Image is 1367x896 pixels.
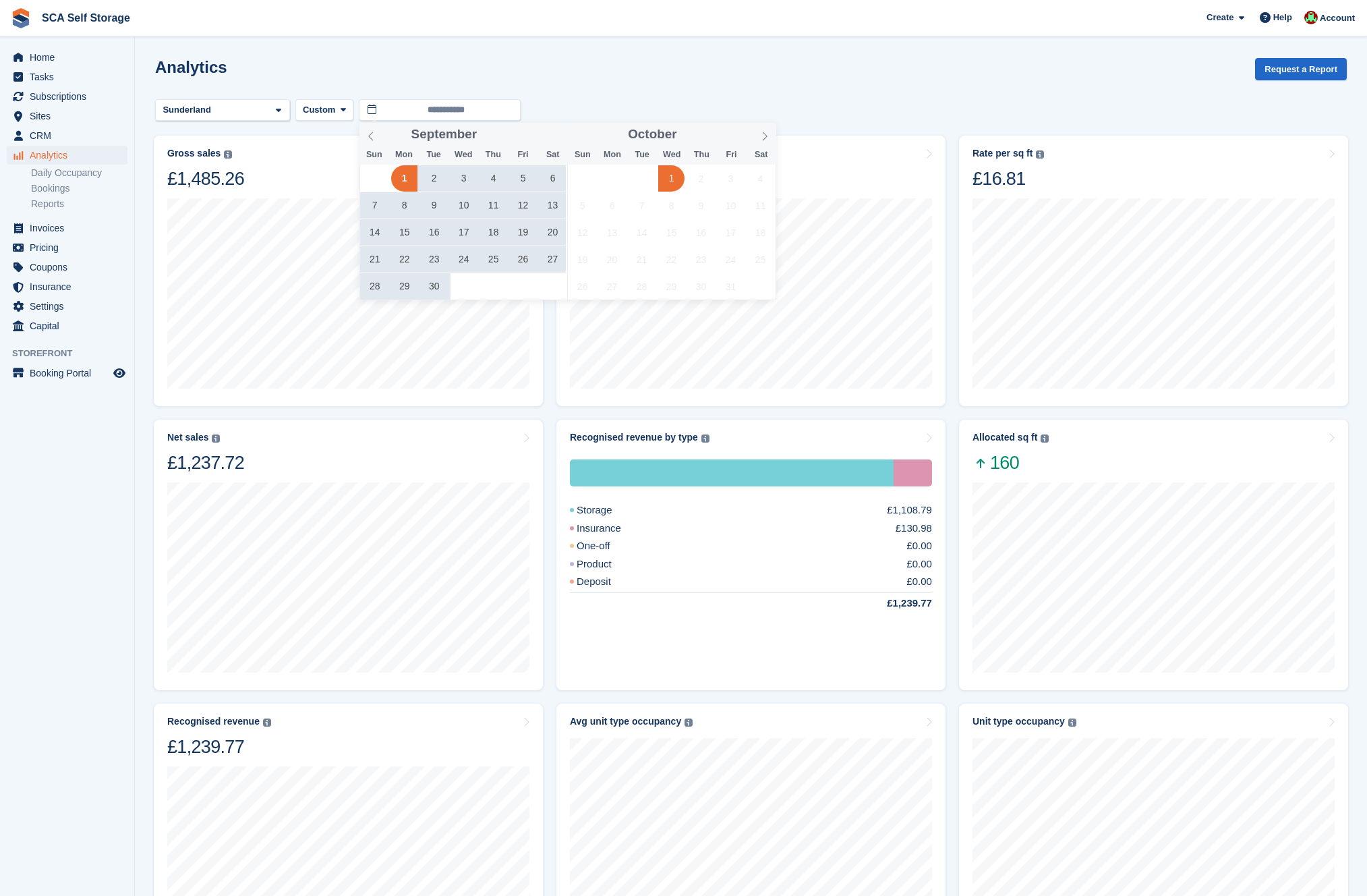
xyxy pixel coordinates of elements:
[718,246,744,273] span: October 24, 2025
[599,219,625,246] span: October 13, 2025
[30,126,111,145] span: CRM
[7,67,127,86] a: menu
[421,219,447,246] span: September 16, 2025
[658,273,685,300] span: October 29, 2025
[31,182,127,195] a: Bookings
[570,716,681,727] div: Avg unit type occupancy
[167,716,260,727] div: Recognised revenue
[1320,11,1355,25] span: Account
[718,192,744,219] span: October 10, 2025
[629,246,655,273] span: October 21, 2025
[894,459,932,486] div: Insurance
[30,277,111,296] span: Insurance
[1041,435,1049,443] img: icon-info-grey-7440780725fd019a000dd9b08b2336e03edf1995a4989e88bcd33f0948082b44.svg
[972,451,1049,474] span: 160
[7,146,127,165] a: menu
[747,150,776,159] span: Sat
[1255,58,1347,80] button: Request a Report
[628,128,676,141] span: October
[688,219,714,246] span: October 16, 2025
[906,557,932,572] div: £0.00
[1206,11,1233,24] span: Create
[1036,150,1044,159] img: icon-info-grey-7440780725fd019a000dd9b08b2336e03edf1995a4989e88bcd33f0948082b44.svg
[7,238,127,257] a: menu
[7,258,127,277] a: menu
[155,58,227,76] h2: Analytics
[687,150,716,159] span: Thu
[391,219,417,246] span: September 15, 2025
[538,150,568,159] span: Sat
[7,126,127,145] a: menu
[570,557,644,572] div: Product
[361,273,388,300] span: September 28, 2025
[111,365,127,381] a: Preview store
[295,99,353,121] button: Custom
[701,435,709,443] img: icon-info-grey-7440780725fd019a000dd9b08b2336e03edf1995a4989e88bcd33f0948082b44.svg
[718,273,744,300] span: October 31, 2025
[627,150,657,159] span: Tue
[747,165,774,192] span: October 4, 2025
[161,103,216,117] div: Sunderland
[421,192,447,219] span: September 9, 2025
[30,316,111,335] span: Capital
[361,219,388,246] span: September 14, 2025
[570,459,894,486] div: Storage
[7,277,127,296] a: menu
[570,503,645,518] div: Storage
[391,192,417,219] span: September 8, 2025
[906,574,932,590] div: £0.00
[224,150,232,159] img: icon-info-grey-7440780725fd019a000dd9b08b2336e03edf1995a4989e88bcd33f0948082b44.svg
[906,538,932,554] div: £0.00
[30,238,111,257] span: Pricing
[570,574,643,590] div: Deposit
[7,297,127,316] a: menu
[212,435,220,443] img: icon-info-grey-7440780725fd019a000dd9b08b2336e03edf1995a4989e88bcd33f0948082b44.svg
[450,165,477,192] span: September 3, 2025
[747,219,774,246] span: October 18, 2025
[658,246,685,273] span: October 22, 2025
[1304,11,1318,24] img: Dale Chapman
[658,192,685,219] span: October 8, 2025
[30,48,111,67] span: Home
[972,148,1032,159] div: Rate per sq ft
[510,192,536,219] span: September 12, 2025
[30,258,111,277] span: Coupons
[30,146,111,165] span: Analytics
[30,87,111,106] span: Subscriptions
[510,219,536,246] span: September 19, 2025
[688,273,714,300] span: October 30, 2025
[569,192,595,219] span: October 5, 2025
[718,219,744,246] span: October 17, 2025
[508,150,537,159] span: Fri
[570,538,643,554] div: One-off
[480,192,506,219] span: September 11, 2025
[167,148,221,159] div: Gross sales
[747,192,774,219] span: October 11, 2025
[629,219,655,246] span: October 14, 2025
[658,165,685,192] span: October 1, 2025
[30,107,111,125] span: Sites
[569,273,595,300] span: October 26, 2025
[599,192,625,219] span: October 6, 2025
[167,432,208,443] div: Net sales
[570,432,698,443] div: Recognised revenue by type
[569,246,595,273] span: October 19, 2025
[12,347,134,360] span: Storefront
[478,150,508,159] span: Thu
[510,246,536,273] span: September 26, 2025
[450,246,477,273] span: September 24, 2025
[389,150,419,159] span: Mon
[7,107,127,125] a: menu
[1068,719,1076,727] img: icon-info-grey-7440780725fd019a000dd9b08b2336e03edf1995a4989e88bcd33f0948082b44.svg
[685,719,693,727] img: icon-info-grey-7440780725fd019a000dd9b08b2336e03edf1995a4989e88bcd33f0948082b44.svg
[688,246,714,273] span: October 23, 2025
[7,364,127,383] a: menu
[361,246,388,273] span: September 21, 2025
[303,103,335,117] span: Custom
[391,273,417,300] span: September 29, 2025
[598,150,627,159] span: Mon
[411,128,477,141] span: September
[480,219,506,246] span: September 18, 2025
[30,67,111,86] span: Tasks
[421,273,447,300] span: September 30, 2025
